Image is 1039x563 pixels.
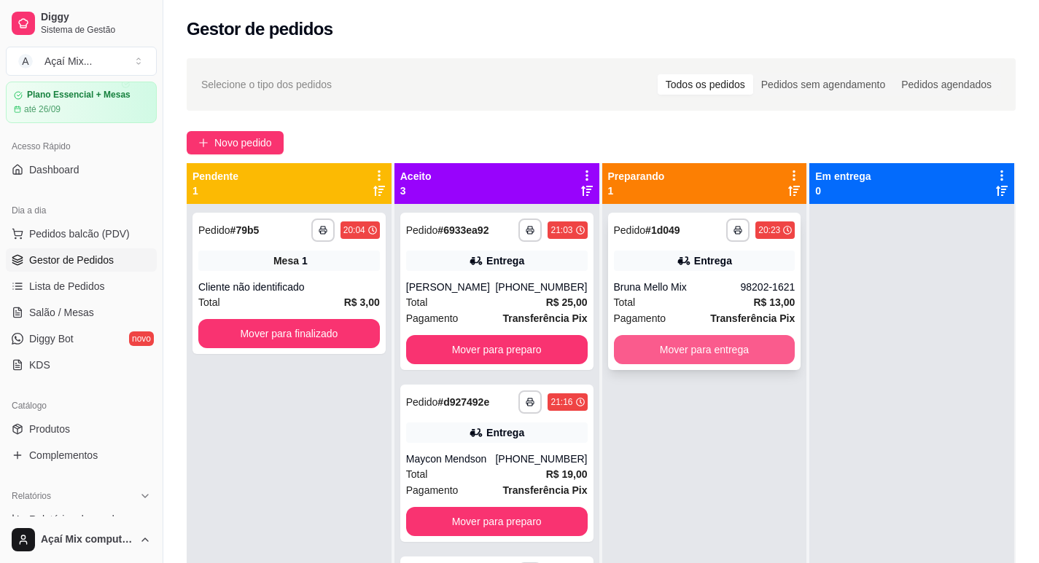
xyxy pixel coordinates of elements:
[406,452,496,466] div: Maycon Mendson
[41,533,133,546] span: Açaí Mix computador
[710,312,795,324] strong: Transferência Pix
[406,482,459,498] span: Pagamento
[29,331,74,346] span: Diggy Bot
[44,54,92,68] div: Açaí Mix ...
[495,452,587,466] div: [PHONE_NUMBER]
[406,280,496,294] div: [PERSON_NAME]
[406,335,588,364] button: Mover para preparo
[614,335,795,364] button: Mover para entrega
[230,224,260,236] strong: # 79b5
[6,508,157,531] a: Relatórios de vendas
[658,74,753,95] div: Todos os pedidos
[192,169,238,184] p: Pendente
[753,296,795,308] strong: R$ 13,00
[344,296,380,308] strong: R$ 3,00
[645,224,680,236] strong: # 1d049
[400,169,432,184] p: Aceito
[29,512,125,527] span: Relatórios de vendas
[41,11,151,24] span: Diggy
[406,396,438,408] span: Pedido
[6,47,157,76] button: Select a team
[24,103,61,115] article: até 26/09
[437,396,489,408] strong: # d927492e
[893,74,1000,95] div: Pedidos agendados
[6,522,157,557] button: Açaí Mix computador
[187,131,284,154] button: Novo pedido
[614,224,646,236] span: Pedido
[503,312,588,324] strong: Transferência Pix
[12,490,51,502] span: Relatórios
[198,138,209,148] span: plus
[495,280,587,294] div: [PHONE_NUMBER]
[753,74,893,95] div: Pedidos sem agendamento
[29,162,79,177] span: Dashboard
[6,353,157,377] a: KDS
[6,222,157,245] button: Pedidos balcão (PDV)
[6,135,157,158] div: Acesso Rápido
[614,294,636,310] span: Total
[187,17,333,41] h2: Gestor de pedidos
[815,169,871,184] p: Em entrega
[6,394,157,417] div: Catálogo
[29,253,114,267] span: Gestor de Pedidos
[29,305,94,320] span: Salão / Mesas
[406,294,428,310] span: Total
[437,224,489,236] strong: # 6933ea92
[273,253,299,268] span: Mesa
[6,327,157,350] a: Diggy Botnovo
[6,417,157,441] a: Produtos
[343,224,365,236] div: 20:04
[741,280,795,294] div: 98202-1621
[29,279,105,294] span: Lista de Pedidos
[6,6,157,41] a: DiggySistema de Gestão
[6,158,157,181] a: Dashboard
[29,358,50,372] span: KDS
[608,184,665,198] p: 1
[302,253,308,268] div: 1
[503,484,588,496] strong: Transferência Pix
[6,248,157,272] a: Gestor de Pedidos
[546,296,588,308] strong: R$ 25,00
[6,275,157,298] a: Lista de Pedidos
[29,227,130,241] span: Pedidos balcão (PDV)
[192,184,238,198] p: 1
[614,310,666,326] span: Pagamento
[550,224,572,236] div: 21:03
[18,54,33,68] span: A
[29,422,70,436] span: Produtos
[198,294,220,310] span: Total
[6,444,157,467] a: Complementos
[29,448,98,462] span: Complementos
[486,253,524,268] div: Entrega
[406,507,588,536] button: Mover para preparo
[6,82,157,123] a: Plano Essencial + Mesasaté 26/09
[214,135,272,151] span: Novo pedido
[608,169,665,184] p: Preparando
[694,253,732,268] div: Entrega
[546,468,588,480] strong: R$ 19,00
[198,280,380,294] div: Cliente não identificado
[400,184,432,198] p: 3
[406,466,428,482] span: Total
[614,280,741,294] div: Bruna Mello Mix
[198,224,230,236] span: Pedido
[758,224,780,236] div: 20:23
[406,224,438,236] span: Pedido
[41,24,151,36] span: Sistema de Gestão
[486,425,524,440] div: Entrega
[198,319,380,348] button: Mover para finalizado
[815,184,871,198] p: 0
[406,310,459,326] span: Pagamento
[201,76,332,92] span: Selecione o tipo dos pedidos
[6,199,157,222] div: Dia a dia
[550,396,572,408] div: 21:16
[27,90,131,101] article: Plano Essencial + Mesas
[6,301,157,324] a: Salão / Mesas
